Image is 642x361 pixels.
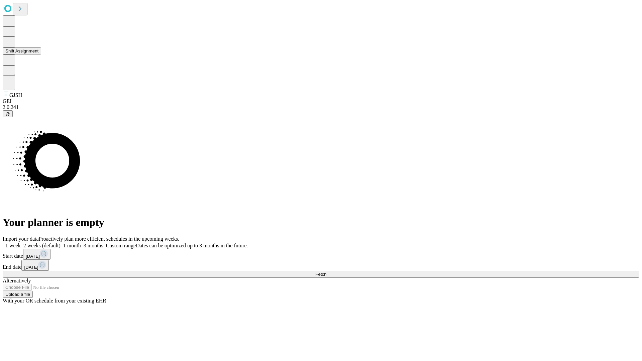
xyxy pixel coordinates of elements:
[3,291,33,298] button: Upload a file
[106,243,136,248] span: Custom range
[9,92,22,98] span: GJSH
[5,243,21,248] span: 1 week
[63,243,81,248] span: 1 month
[84,243,103,248] span: 3 months
[3,271,639,278] button: Fetch
[3,278,31,283] span: Alternatively
[21,260,49,271] button: [DATE]
[3,260,639,271] div: End date
[3,249,639,260] div: Start date
[315,272,326,277] span: Fetch
[3,216,639,229] h1: Your planner is empty
[3,110,13,117] button: @
[23,249,50,260] button: [DATE]
[3,236,39,242] span: Import your data
[3,104,639,110] div: 2.0.241
[3,298,106,304] span: With your OR schedule from your existing EHR
[26,254,40,259] span: [DATE]
[136,243,248,248] span: Dates can be optimized up to 3 months in the future.
[5,111,10,116] span: @
[3,98,639,104] div: GEI
[39,236,179,242] span: Proactively plan more efficient schedules in the upcoming weeks.
[24,265,38,270] span: [DATE]
[3,47,41,54] button: Shift Assignment
[23,243,61,248] span: 2 weeks (default)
